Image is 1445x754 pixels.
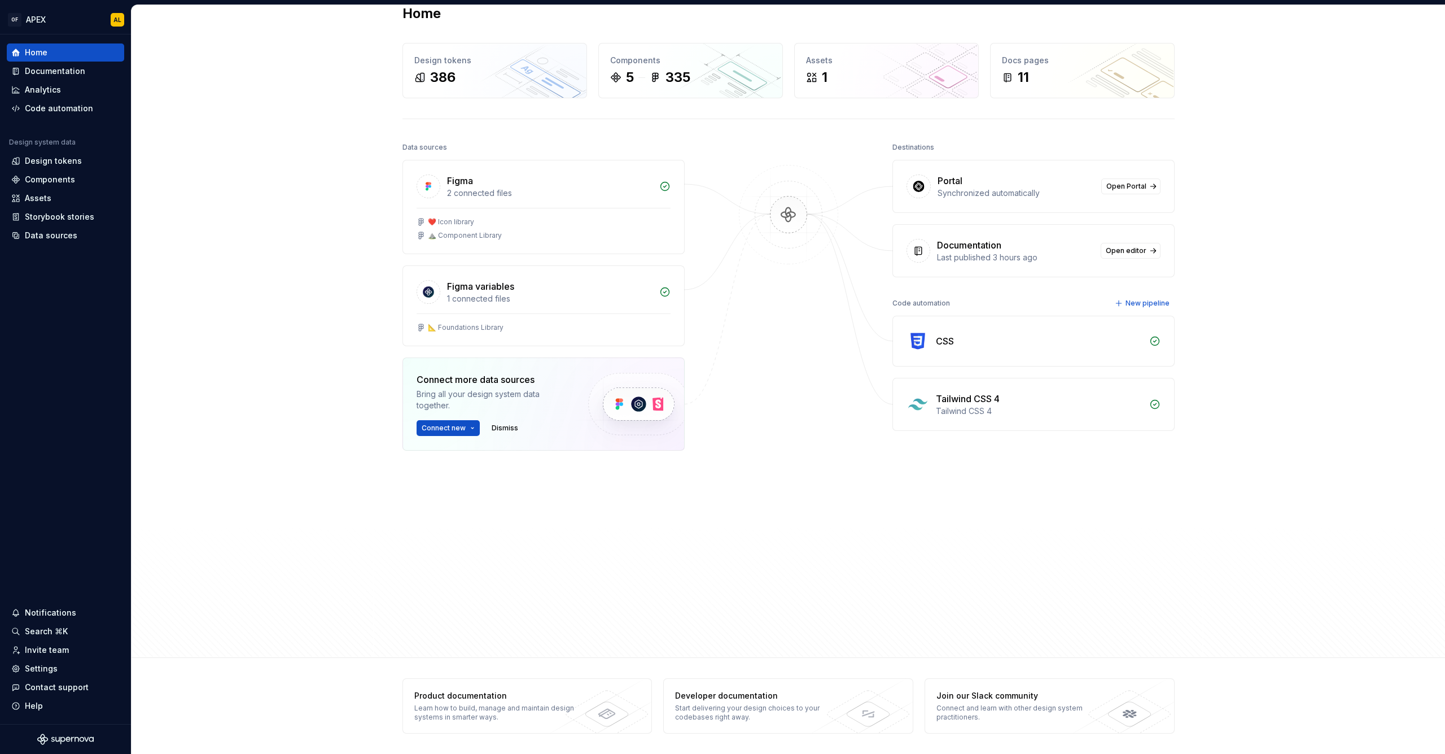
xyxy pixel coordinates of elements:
div: Notifications [25,607,76,618]
div: Learn how to build, manage and maintain design systems in smarter ways. [414,704,579,722]
div: Docs pages [1002,55,1163,66]
div: Code automation [25,103,93,114]
a: Open editor [1101,243,1161,259]
span: Connect new [422,424,466,433]
div: Destinations [892,140,934,155]
div: Join our Slack community [936,690,1101,701]
div: Components [610,55,771,66]
div: Assets [25,193,51,204]
span: Open editor [1106,246,1146,255]
a: Components [7,171,124,189]
a: Developer documentationStart delivering your design choices to your codebases right away. [663,678,913,734]
div: Home [25,47,47,58]
a: Documentation [7,62,124,80]
div: Tailwind CSS 4 [936,392,1000,406]
a: Invite team [7,641,124,659]
a: Join our Slack communityConnect and learn with other design system practitioners. [925,678,1175,734]
div: 1 [822,68,827,86]
a: Design tokens [7,152,124,170]
div: Components [25,174,75,185]
div: AL [113,15,121,24]
div: APEX [26,14,46,25]
button: Connect new [417,420,480,436]
div: Synchronized automatically [938,188,1094,199]
a: Data sources [7,226,124,245]
div: Bring all your design system data together. [417,389,569,411]
div: Developer documentation [675,690,839,701]
a: Analytics [7,81,124,99]
a: Storybook stories [7,208,124,226]
div: Assets [806,55,967,66]
a: Docs pages11 [990,43,1175,98]
div: 📐 Foundations Library [428,323,503,332]
div: Start delivering your design choices to your codebases right away. [675,704,839,722]
button: Dismiss [487,420,523,436]
svg: Supernova Logo [37,734,94,745]
div: Analytics [25,84,61,95]
button: Help [7,697,124,715]
div: ❤️ Icon library [428,217,474,226]
a: Open Portal [1101,178,1161,194]
a: Components5335 [598,43,783,98]
a: Figma2 connected files❤️ Icon library⛰️ Component Library [402,160,685,254]
span: Open Portal [1106,182,1146,191]
div: 11 [1018,68,1029,86]
button: Search ⌘K [7,622,124,640]
div: ⛰️ Component Library [428,231,502,240]
div: CSS [936,334,954,348]
div: 335 [665,68,690,86]
button: OFAPEXAL [2,7,129,32]
div: 5 [626,68,634,86]
div: Tailwind CSS 4 [936,406,1142,417]
a: Product documentationLearn how to build, manage and maintain design systems in smarter ways. [402,678,653,734]
div: Connect and learn with other design system practitioners. [936,704,1101,722]
div: Design system data [9,138,76,147]
span: New pipeline [1126,299,1170,308]
div: Last published 3 hours ago [937,252,1094,263]
div: Figma [447,174,473,188]
div: Data sources [25,230,77,241]
div: OF [8,13,21,27]
div: Help [25,700,43,712]
button: Contact support [7,678,124,696]
div: Settings [25,663,58,674]
a: Design tokens386 [402,43,587,98]
div: Invite team [25,644,69,656]
div: Data sources [402,140,447,155]
a: Figma variables1 connected files📐 Foundations Library [402,265,685,346]
button: New pipeline [1111,295,1175,311]
div: Storybook stories [25,211,94,223]
div: Connect more data sources [417,373,569,386]
div: Figma variables [447,280,514,293]
div: Search ⌘K [25,626,68,637]
div: Design tokens [25,155,82,167]
a: Assets1 [794,43,979,98]
h2: Home [402,5,441,23]
div: Documentation [937,238,1001,252]
div: 1 connected files [447,293,653,304]
div: 386 [430,68,456,86]
button: Notifications [7,604,124,622]
div: Documentation [25,66,85,77]
a: Home [7,43,124,62]
div: Contact support [25,682,89,693]
a: Assets [7,189,124,207]
div: Code automation [892,295,950,311]
div: Product documentation [414,690,579,701]
a: Code automation [7,99,124,117]
a: Settings [7,660,124,678]
div: 2 connected files [447,188,653,199]
span: Dismiss [492,424,518,433]
div: Portal [938,174,962,188]
div: Design tokens [414,55,575,66]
